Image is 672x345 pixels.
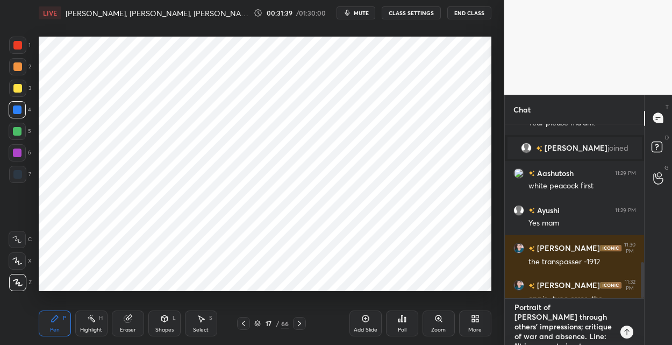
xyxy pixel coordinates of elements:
h6: Aashutosh [535,167,574,179]
div: the transpasser -1912 [528,257,636,267]
img: iconic-dark.1390631f.png [600,245,621,251]
img: no-rating-badge.077c3623.svg [528,208,535,214]
div: H [99,315,103,321]
span: mute [354,9,369,17]
img: no-rating-badge.077c3623.svg [528,245,535,251]
div: 3 [9,80,31,97]
h6: [PERSON_NAME] [535,242,600,254]
div: Shapes [155,327,174,333]
div: Z [9,274,32,291]
button: End Class [447,6,491,19]
button: mute [337,6,375,19]
div: Zoom [431,327,446,333]
img: default.png [521,143,532,153]
div: grid [505,124,645,298]
div: 6 [9,144,31,161]
div: 11:32 PM [624,279,636,292]
div: 7 [9,166,31,183]
div: LIVE [39,6,61,19]
div: Eraser [120,327,136,333]
h4: [PERSON_NAME], [PERSON_NAME], [PERSON_NAME], [PERSON_NAME], [PERSON_NAME], [US_STATE][PERSON_NAME... [66,8,249,18]
span: [PERSON_NAME] [545,144,607,152]
p: D [665,133,669,142]
div: Add Slide [354,327,377,333]
div: 2 [9,58,31,75]
img: 3 [513,167,524,178]
div: 11:29 PM [615,207,636,213]
div: Pen [50,327,60,333]
div: P [63,315,66,321]
img: default.png [513,205,524,215]
span: joined [607,144,628,152]
div: 66 [281,319,289,328]
div: More [468,327,482,333]
div: white peacock first [528,181,636,192]
div: 11:29 PM [615,170,636,176]
div: 5 [9,123,31,140]
div: / [276,320,279,327]
div: Poll [398,327,406,333]
div: Select [193,327,209,333]
h6: [PERSON_NAME] [535,279,600,291]
img: 70fffcb3baed41bf9db93d5ec2ebc79e.jpg [513,280,524,291]
div: 1 [9,37,31,54]
button: CLASS SETTINGS [382,6,441,19]
div: C [9,231,32,248]
div: 11:30 PM [624,242,636,255]
div: L [173,315,176,321]
div: 4 [9,101,31,118]
div: Yes mam [528,218,636,229]
img: no-rating-badge.077c3623.svg [528,283,535,288]
p: Chat [505,95,539,124]
img: no-rating-badge.077c3623.svg [536,145,542,151]
textarea: Portrait of [PERSON_NAME] through others’ impressions; critique of war and absence. Line: “It is ... [513,299,614,345]
div: S [209,315,212,321]
img: iconic-dark.1390631f.png [600,282,621,288]
div: 17 [263,320,274,327]
img: 70fffcb3baed41bf9db93d5ec2ebc79e.jpg [513,243,524,254]
div: Year please ma'am? [528,118,636,129]
p: G [664,164,669,172]
h6: Ayushi [535,205,560,216]
p: T [666,103,669,111]
div: oppis -typo error the trespasser [528,294,636,314]
div: Highlight [80,327,102,333]
img: no-rating-badge.077c3623.svg [528,171,535,177]
div: X [9,252,32,270]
